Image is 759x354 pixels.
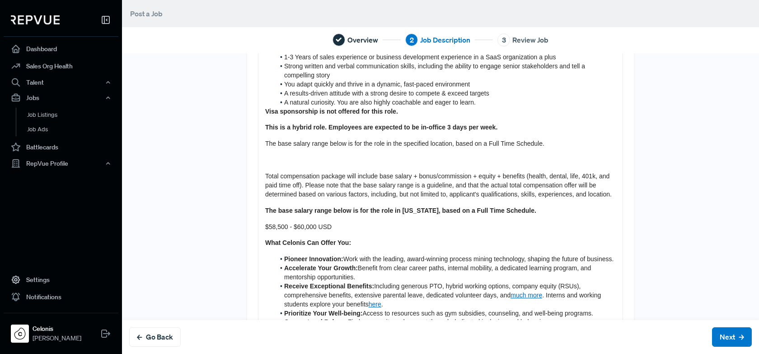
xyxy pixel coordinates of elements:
[512,34,548,45] span: Review Job
[284,310,362,317] strong: Prioritize Your Well-being:
[129,327,181,347] button: Go Back
[265,124,497,131] strong: This is a hybrid role. Employees are expected to be in-office 3 days per week.
[4,57,118,75] a: Sales Org Health
[348,318,578,325] span: Find community and support through dedicated inclusion and belonging programs.
[4,90,118,105] button: Jobs
[712,327,752,347] button: Next
[343,255,614,263] span: Work with the leading, award-winning process mining technology, shaping the future of business.
[33,324,81,334] strong: Celonis
[284,318,348,325] strong: Connect and Belong:
[405,33,418,46] div: 2
[11,15,60,24] img: RepVue
[284,90,489,97] span: A results-driven attitude with a strong desire to compete & exceed targets
[284,62,587,79] span: Strong written and verbal communication skills, including the ability to engage senior stakeholde...
[265,223,332,230] span: $58,500 - $60,000 USD
[4,288,118,306] a: Notifications
[265,172,612,198] span: Total compensation package will include base salary + bonus/commission + equity + benefits (healt...
[4,156,118,171] button: RepVue Profile
[265,108,398,115] strong: Visa sponsorship is not offered for this role.
[511,292,542,299] a: much more
[284,282,582,299] span: Including generous PTO, hybrid working options, company equity (RSUs), comprehensive benefits, ex...
[284,264,358,272] strong: Accelerate Your Growth:
[4,40,118,57] a: Dashboard
[4,139,118,156] a: Battlecards
[284,81,470,88] span: You adapt quickly and thrive in a dynamic, fast-paced environment
[265,207,536,214] strong: The base salary range below is for the role in [US_STATE], based on a Full Time Schedule.
[284,292,603,308] span: . Interns and working students explore your benefits
[420,34,470,45] span: Job Description
[4,75,118,90] button: Talent
[33,334,81,343] span: [PERSON_NAME]
[284,282,374,290] strong: Receive Exceptional Benefits:
[369,301,381,308] a: here
[16,108,131,122] a: Job Listings
[284,99,476,106] span: A natural curiosity. You are also highly coachable and eager to learn.
[284,264,593,281] span: Benefit from clear career paths, internal mobility, a dedicated learning program, and mentorship ...
[497,33,510,46] div: 3
[347,34,378,45] span: Overview
[4,313,118,347] a: CelonisCelonis[PERSON_NAME]
[13,326,27,341] img: Celonis
[265,140,544,147] span: The base salary range below is for the role in the specified location, based on a Full Time Sched...
[284,255,343,263] strong: Pioneer Innovation:
[381,301,383,308] span: .
[4,271,118,288] a: Settings
[284,53,556,61] span: 1-3 Years of sales experience or business development experience in a SaaS organization a plus
[130,9,163,18] span: Post a Job
[362,310,593,317] span: Access to resources such as gym subsidies, counseling, and well-being programs.
[16,122,131,137] a: Job Ads
[265,239,351,246] strong: What Celonis Can Offer You:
